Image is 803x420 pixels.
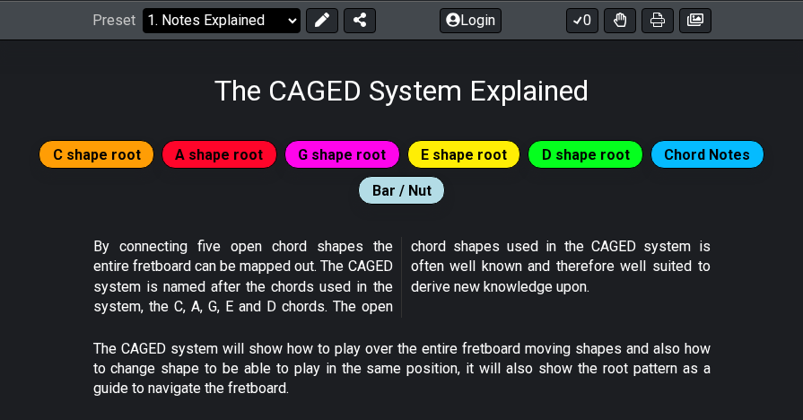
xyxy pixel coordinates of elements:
[542,142,630,168] span: D shape root
[175,142,263,168] span: A shape root
[642,7,674,32] button: Print
[344,7,376,32] button: Share Preset
[664,142,750,168] span: Chord Notes
[679,7,711,32] button: Create image
[440,7,502,32] button: Login
[604,7,636,32] button: Toggle Dexterity for all fretkits
[566,7,598,32] button: 0
[92,12,135,29] span: Preset
[93,339,711,399] p: The CAGED system will show how to play over the entire fretboard moving shapes and also how to ch...
[298,142,386,168] span: G shape root
[421,142,507,168] span: E shape root
[143,7,301,32] select: Preset
[93,237,711,318] p: By connecting five open chord shapes the entire fretboard can be mapped out. The CAGED system is ...
[53,142,141,168] span: C shape root
[306,7,338,32] button: Edit Preset
[372,178,432,204] span: Bar / Nut
[214,74,589,108] h1: The CAGED System Explained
